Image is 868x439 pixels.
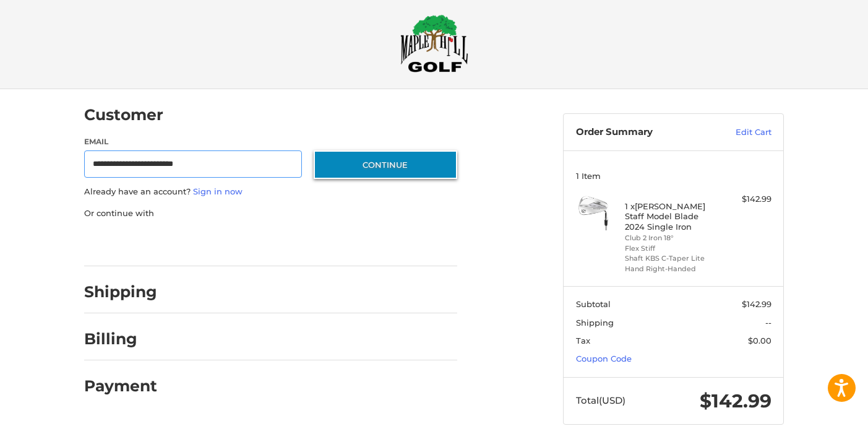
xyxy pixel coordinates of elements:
p: Already have an account? [84,186,457,198]
h2: Payment [84,376,157,396]
span: Tax [576,336,590,346]
label: Email [84,136,302,147]
span: $0.00 [748,336,771,346]
img: Maple Hill Golf [400,14,468,72]
p: Or continue with [84,207,457,220]
li: Club 2 Iron 18° [625,233,720,243]
span: Subtotal [576,299,611,309]
a: Edit Cart [709,126,771,139]
a: Coupon Code [576,354,632,363]
div: $142.99 [723,193,771,206]
h3: Order Summary [576,126,709,139]
h4: 1 x [PERSON_NAME] Staff Model Blade 2024 Single Iron [625,201,720,232]
li: Hand Right-Handed [625,264,720,274]
h2: Shipping [84,282,157,302]
span: -- [765,318,771,328]
iframe: PayPal-paypal [80,232,173,254]
iframe: PayPal-venmo [290,232,383,254]
span: Total (USD) [576,394,625,406]
h2: Billing [84,329,157,349]
button: Continue [314,150,457,179]
li: Flex Stiff [625,243,720,254]
iframe: PayPal-paylater [185,232,278,254]
span: $142.99 [742,299,771,309]
a: Sign in now [193,186,243,196]
li: Shaft KBS C-Taper Lite [625,253,720,264]
span: Shipping [576,318,614,328]
h2: Customer [84,105,163,124]
h3: 1 Item [576,171,771,181]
